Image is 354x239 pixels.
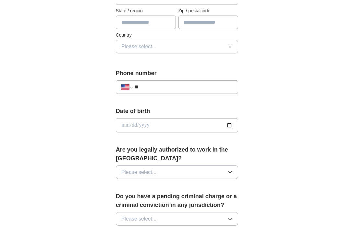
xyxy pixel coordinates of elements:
label: Zip / postalcode [178,7,238,14]
button: Please select... [116,165,238,179]
label: Do you have a pending criminal charge or a criminal conviction in any jurisdiction? [116,192,238,210]
label: Country [116,32,238,39]
label: Are you legally authorized to work in the [GEOGRAPHIC_DATA]? [116,145,238,163]
span: Please select... [121,215,157,223]
span: Please select... [121,168,157,176]
button: Please select... [116,212,238,226]
button: Please select... [116,40,238,53]
label: State / region [116,7,176,14]
label: Date of birth [116,107,238,116]
span: Please select... [121,43,157,51]
label: Phone number [116,69,238,78]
